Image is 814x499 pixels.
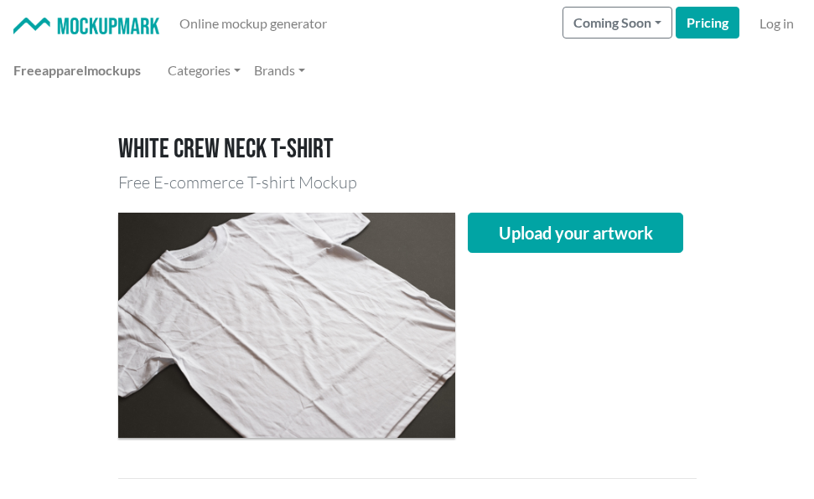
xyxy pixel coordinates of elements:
[42,62,87,78] span: apparel
[118,213,455,437] img: flatlay of a white crew neck T-shirt with a dark gray background
[173,7,334,40] a: Online mockup generator
[161,54,247,87] a: Categories
[118,172,697,193] h3: Free E-commerce T-shirt Mockup
[753,7,801,40] a: Log in
[7,54,148,87] a: Freeapparelmockups
[13,18,159,35] img: Mockup Mark
[468,213,684,253] button: Upload your artwork
[247,54,312,87] a: Brands
[676,7,739,39] a: Pricing
[118,134,697,166] h1: White crew neck T-shirt
[563,7,672,39] button: Coming Soon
